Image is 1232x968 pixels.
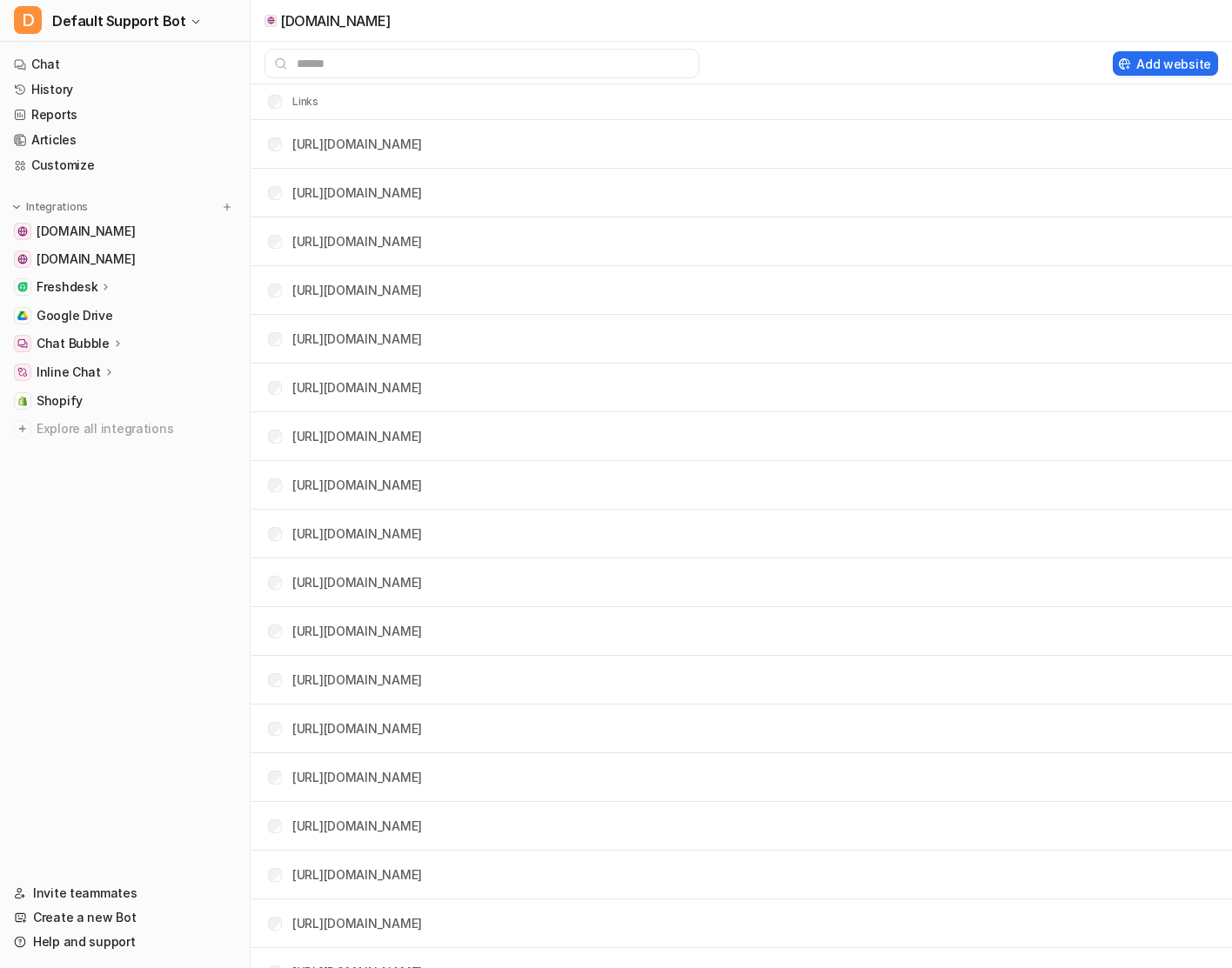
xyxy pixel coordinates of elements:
[37,392,83,410] span: Shopify
[7,247,243,271] a: support.refurbly.se[DOMAIN_NAME]
[7,77,243,102] a: History
[292,867,422,882] a: [URL][DOMAIN_NAME]
[280,12,391,30] p: [DOMAIN_NAME]
[292,575,422,590] a: [URL][DOMAIN_NAME]
[7,219,243,244] a: www.refurbly.se[DOMAIN_NAME]
[52,9,185,33] span: Default Support Bot
[37,278,97,296] p: Freshdesk
[292,380,422,395] a: [URL][DOMAIN_NAME]
[292,283,422,297] a: [URL][DOMAIN_NAME]
[292,672,422,687] a: [URL][DOMAIN_NAME]
[10,201,23,213] img: expand menu
[37,250,135,268] span: [DOMAIN_NAME]
[37,364,101,381] p: Inline Chat
[17,282,28,292] img: Freshdesk
[292,624,422,638] a: [URL][DOMAIN_NAME]
[292,770,422,784] a: [URL][DOMAIN_NAME]
[292,477,422,492] a: [URL][DOMAIN_NAME]
[292,916,422,931] a: [URL][DOMAIN_NAME]
[221,201,233,213] img: menu_add.svg
[1113,51,1218,76] button: Add website
[254,91,319,112] th: Links
[17,310,28,321] img: Google Drive
[292,526,422,541] a: [URL][DOMAIN_NAME]
[7,905,243,930] a: Create a new Bot
[26,200,88,214] p: Integrations
[17,396,28,406] img: Shopify
[292,721,422,736] a: [URL][DOMAIN_NAME]
[17,338,28,349] img: Chat Bubble
[292,234,422,249] a: [URL][DOMAIN_NAME]
[7,128,243,152] a: Articles
[292,429,422,444] a: [URL][DOMAIN_NAME]
[7,153,243,177] a: Customize
[292,185,422,200] a: [URL][DOMAIN_NAME]
[7,930,243,954] a: Help and support
[37,415,236,443] span: Explore all integrations
[7,389,243,413] a: ShopifyShopify
[37,307,113,324] span: Google Drive
[7,304,243,328] a: Google DriveGoogle Drive
[7,417,243,441] a: Explore all integrations
[17,226,28,237] img: www.refurbly.se
[292,137,422,151] a: [URL][DOMAIN_NAME]
[7,881,243,905] a: Invite teammates
[37,335,110,352] p: Chat Bubble
[267,17,275,24] img: www.refurbly.se icon
[14,420,31,437] img: explore all integrations
[17,367,28,377] img: Inline Chat
[292,818,422,833] a: [URL][DOMAIN_NAME]
[7,103,243,127] a: Reports
[37,223,135,240] span: [DOMAIN_NAME]
[17,254,28,264] img: support.refurbly.se
[7,198,93,216] button: Integrations
[292,331,422,346] a: [URL][DOMAIN_NAME]
[14,6,42,34] span: D
[7,52,243,77] a: Chat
